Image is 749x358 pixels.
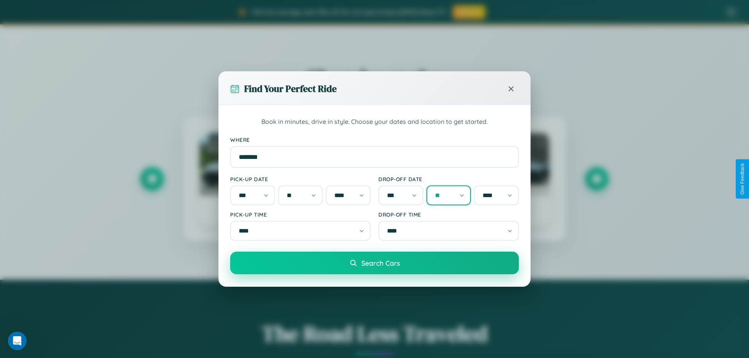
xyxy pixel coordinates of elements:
label: Drop-off Date [378,176,519,182]
span: Search Cars [361,259,400,267]
label: Pick-up Time [230,211,371,218]
label: Drop-off Time [378,211,519,218]
label: Pick-up Date [230,176,371,182]
h3: Find Your Perfect Ride [244,82,337,95]
label: Where [230,136,519,143]
p: Book in minutes, drive in style. Choose your dates and location to get started. [230,117,519,127]
button: Search Cars [230,252,519,274]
